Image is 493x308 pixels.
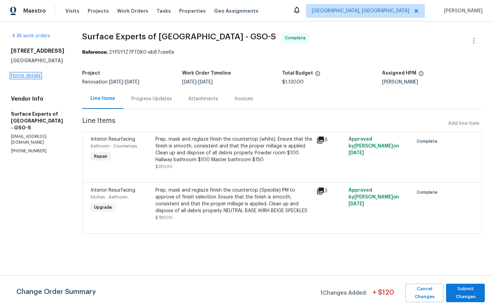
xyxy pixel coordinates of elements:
[418,71,424,80] span: The hpm assigned to this work order.
[91,204,115,211] span: Upgrade
[88,8,109,14] span: Projects
[349,151,364,155] span: [DATE]
[382,71,416,76] h5: Assigned HPM
[11,95,66,102] h4: Vendor Info
[155,165,173,169] span: $350.00
[11,111,66,131] h5: Surface Experts of [GEOGRAPHIC_DATA] - GSO-S
[182,80,197,85] span: [DATE]
[91,195,128,199] span: Kitchen - Bathroom
[11,134,66,145] p: [EMAIL_ADDRESS][DOMAIN_NAME]
[91,144,137,148] span: Bathroom - Countertops
[82,49,482,56] div: 2YF5Y1Z7PTDK0-eb87cee6e
[316,187,344,195] div: 3
[441,8,483,14] span: [PERSON_NAME]
[188,95,218,102] div: Attachments
[198,80,213,85] span: [DATE]
[382,80,482,85] div: [PERSON_NAME]
[109,80,123,85] span: [DATE]
[155,187,313,214] div: Prep, mask and reglaze finish the countertop (Speckle) PM to approve of finish selection. Ensure ...
[109,80,139,85] span: -
[117,8,148,14] span: Work Orders
[131,95,172,102] div: Progress Updates
[91,188,135,193] span: Interior Resurfacing
[11,148,66,154] p: [PHONE_NUMBER]
[156,9,171,13] span: Tasks
[349,202,364,206] span: [DATE]
[82,50,108,55] b: Reference:
[417,189,440,196] span: Complete
[11,34,50,38] a: All work orders
[349,137,399,155] span: Approved by [PERSON_NAME] on
[125,80,139,85] span: [DATE]
[11,57,66,64] h5: [GEOGRAPHIC_DATA]
[155,136,313,163] div: Prep, mask and reglaze finish the countertop (white). Ensure that the finish is smooth, consisten...
[235,95,253,102] div: Invoices
[312,8,409,14] span: [GEOGRAPHIC_DATA], [GEOGRAPHIC_DATA]
[214,8,258,14] span: Geo Assignments
[11,48,66,54] h2: [STREET_ADDRESS]
[349,188,399,206] span: Approved by [PERSON_NAME] on
[65,8,79,14] span: Visits
[179,8,206,14] span: Properties
[282,71,313,76] h5: Total Budget
[91,137,135,142] span: Interior Resurfacing
[315,71,320,80] span: The total cost of line items that have been proposed by Opendoor. This sum includes line items th...
[82,80,139,85] span: Renovation
[82,33,276,41] span: Surface Experts of [GEOGRAPHIC_DATA] - GSO-S
[182,80,213,85] span: -
[91,153,110,160] span: Repair
[316,136,344,144] div: 6
[182,71,231,76] h5: Work Order Timeline
[285,35,308,41] span: Complete
[155,216,173,220] span: $780.00
[82,117,445,130] span: Line Items
[23,8,46,14] span: Maestro
[417,138,440,145] span: Complete
[90,95,115,102] div: Line Items
[282,80,304,85] span: $1,130.00
[11,73,41,78] a: Home details
[82,71,100,76] h5: Project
